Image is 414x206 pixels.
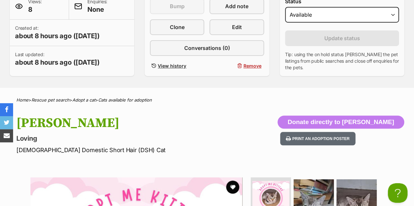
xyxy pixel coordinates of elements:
button: Print an adoption poster [280,132,355,145]
span: Edit [232,23,242,31]
a: Edit [209,19,264,35]
span: about 8 hours ago ([DATE]) [15,31,100,40]
span: Add note [225,2,248,10]
a: Clone [150,19,204,35]
a: Conversations (0) [150,40,264,56]
span: Update status [324,34,360,42]
span: about 8 hours ago ([DATE]) [15,58,100,67]
span: Conversations (0) [184,44,230,52]
p: Tip: using the on hold status [PERSON_NAME] the pet listings from public searches and close off e... [285,51,399,71]
span: Clone [170,23,185,31]
a: Rescue pet search [31,97,69,103]
span: Bump [170,2,185,10]
p: [DEMOGRAPHIC_DATA] Domestic Short Hair (DSH) Cat [16,146,253,154]
iframe: Help Scout Beacon - Open [388,183,407,203]
p: Loving [16,134,253,143]
button: favourite [226,181,239,194]
span: View history [158,62,186,69]
span: None [87,5,107,14]
span: 8 [28,5,42,14]
a: Adopt a cat [72,97,95,103]
a: Cats available for adoption [98,97,152,103]
p: Created at: [15,25,100,40]
a: View history [150,61,204,71]
button: Update status [285,30,399,46]
h1: [PERSON_NAME] [16,116,253,131]
button: Remove [209,61,264,71]
a: Home [16,97,28,103]
button: Donate directly to [PERSON_NAME] [278,116,404,129]
p: Last updated: [15,51,100,67]
span: Remove [243,62,261,69]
